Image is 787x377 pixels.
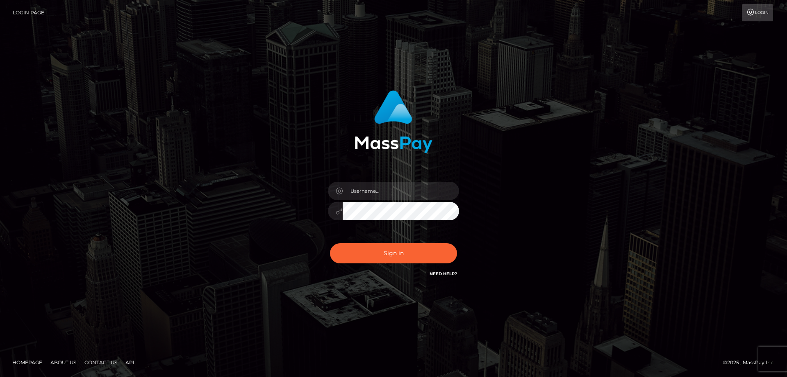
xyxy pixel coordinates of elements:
a: Contact Us [81,356,121,369]
a: Homepage [9,356,45,369]
a: API [122,356,138,369]
input: Username... [343,182,459,200]
a: Login [742,4,773,21]
a: About Us [47,356,80,369]
img: MassPay Login [355,90,432,153]
button: Sign in [330,243,457,263]
a: Need Help? [430,271,457,276]
div: © 2025 , MassPay Inc. [723,358,781,367]
a: Login Page [13,4,44,21]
